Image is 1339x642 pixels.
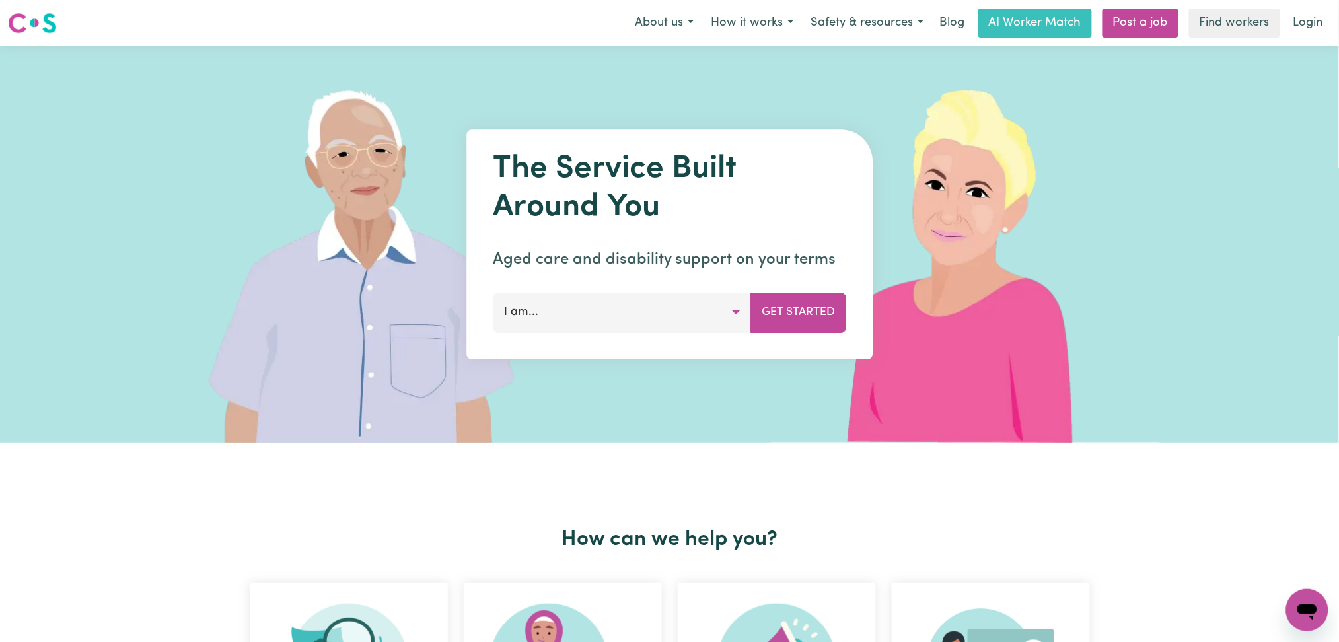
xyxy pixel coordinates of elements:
[1285,9,1331,38] a: Login
[8,8,57,38] a: Careseekers logo
[493,248,846,271] p: Aged care and disability support on your terms
[493,151,846,227] h1: The Service Built Around You
[802,9,932,37] button: Safety & resources
[493,293,751,332] button: I am...
[702,9,802,37] button: How it works
[932,9,973,38] a: Blog
[750,293,846,332] button: Get Started
[626,9,702,37] button: About us
[8,11,57,35] img: Careseekers logo
[1286,589,1328,631] iframe: Button to launch messaging window
[978,9,1092,38] a: AI Worker Match
[1189,9,1280,38] a: Find workers
[1103,9,1178,38] a: Post a job
[242,527,1098,552] h2: How can we help you?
